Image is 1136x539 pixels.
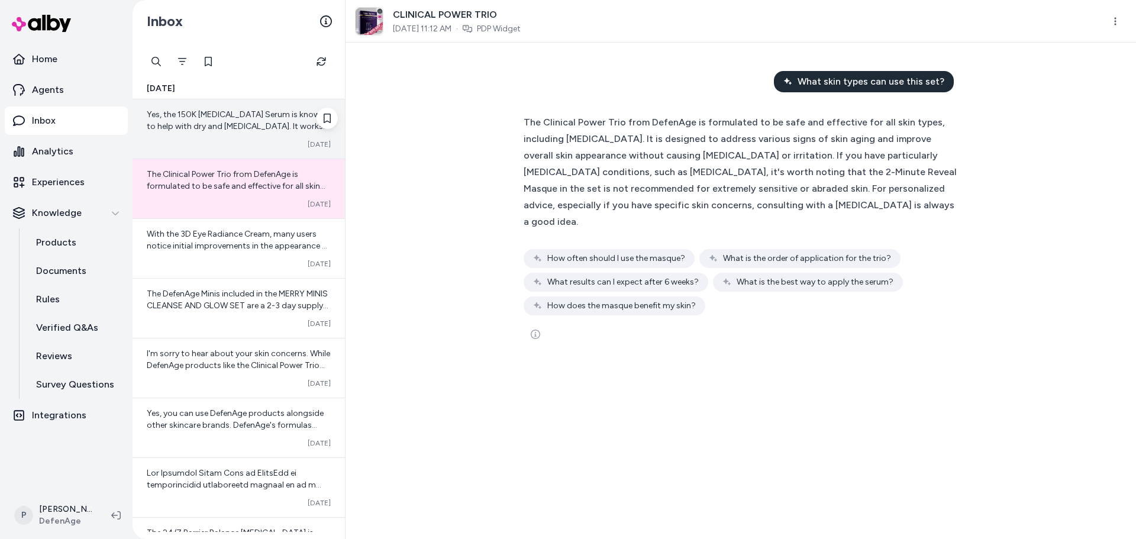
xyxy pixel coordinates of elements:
span: The Clinical Power Trio from DefenAge is formulated to be safe and effective for all skin types, ... [524,117,957,227]
a: Home [5,45,128,73]
a: Documents [24,257,128,285]
span: [DATE] [308,259,331,269]
span: P [14,506,33,525]
img: clinical_power_trio_1.png [356,8,383,35]
span: What is the order of application for the trio? [723,253,891,264]
a: With the 3D Eye Radiance Cream, many users notice initial improvements in the appearance of [MEDI... [133,218,345,278]
p: [PERSON_NAME] [39,504,92,515]
button: See more [524,322,547,346]
span: [DATE] [308,140,331,149]
p: Products [36,235,76,250]
span: [DATE] [147,83,175,95]
a: Analytics [5,137,128,166]
span: [DATE] [308,319,331,328]
a: Rules [24,285,128,314]
button: P[PERSON_NAME]DefenAge [7,496,102,534]
a: Agents [5,76,128,104]
span: What skin types can use this set? [798,75,944,89]
span: The DefenAge Minis included in the MERRY MINIS CLEANSE AND GLOW SET are a 2-3 day supply of some ... [147,289,328,476]
a: Survey Questions [24,370,128,399]
span: With the 3D Eye Radiance Cream, many users notice initial improvements in the appearance of [MEDI... [147,229,330,357]
span: What is the best way to apply the serum? [737,276,893,288]
a: The Clinical Power Trio from DefenAge is formulated to be safe and effective for all skin types, ... [133,159,345,218]
span: [DATE] [308,438,331,448]
a: Yes, you can use DefenAge products alongside other skincare brands. DefenAge's formulas work thro... [133,398,345,457]
p: Verified Q&As [36,321,98,335]
h2: Inbox [147,12,183,30]
img: alby Logo [12,15,71,32]
a: Integrations [5,401,128,430]
p: Home [32,52,57,66]
span: How does the masque benefit my skin? [547,300,696,312]
span: How often should I use the masque? [547,253,685,264]
p: Integrations [32,408,86,422]
span: [DATE] [308,379,331,388]
p: Documents [36,264,86,278]
span: CLINICAL POWER TRIO [393,8,521,22]
p: Reviews [36,349,72,363]
button: Filter [170,50,194,73]
a: Experiences [5,168,128,196]
p: Rules [36,292,60,306]
a: Inbox [5,106,128,135]
p: Survey Questions [36,377,114,392]
p: Experiences [32,175,85,189]
a: Yes, the 150K [MEDICAL_DATA] Serum is known to help with dry and [MEDICAL_DATA]. It works to revi... [133,99,345,159]
button: Refresh [309,50,333,73]
a: PDP Widget [477,23,521,35]
span: [DATE] 11:12 AM [393,23,451,35]
button: Knowledge [5,199,128,227]
a: Products [24,228,128,257]
span: [DATE] [308,498,331,508]
p: Knowledge [32,206,82,220]
span: What results can I expect after 6 weeks? [547,276,699,288]
p: Analytics [32,144,73,159]
p: Agents [32,83,64,97]
span: The Clinical Power Trio from DefenAge is formulated to be safe and effective for all skin types, ... [147,169,329,321]
span: · [456,23,458,35]
p: Inbox [32,114,56,128]
a: I'm sorry to hear about your skin concerns. While DefenAge products like the Clinical Power Trio ... [133,338,345,398]
a: The DefenAge Minis included in the MERRY MINIS CLEANSE AND GLOW SET are a 2-3 day supply of some ... [133,278,345,338]
a: Verified Q&As [24,314,128,342]
a: Reviews [24,342,128,370]
a: Lor Ipsumdol Sitam Cons ad ElitsEdd ei temporincidid utlaboreetd magnaal en ad m veniamqui nostru... [133,457,345,517]
span: Yes, the 150K [MEDICAL_DATA] Serum is known to help with dry and [MEDICAL_DATA]. It works to revi... [147,109,328,214]
span: [DATE] [308,199,331,209]
span: DefenAge [39,515,92,527]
